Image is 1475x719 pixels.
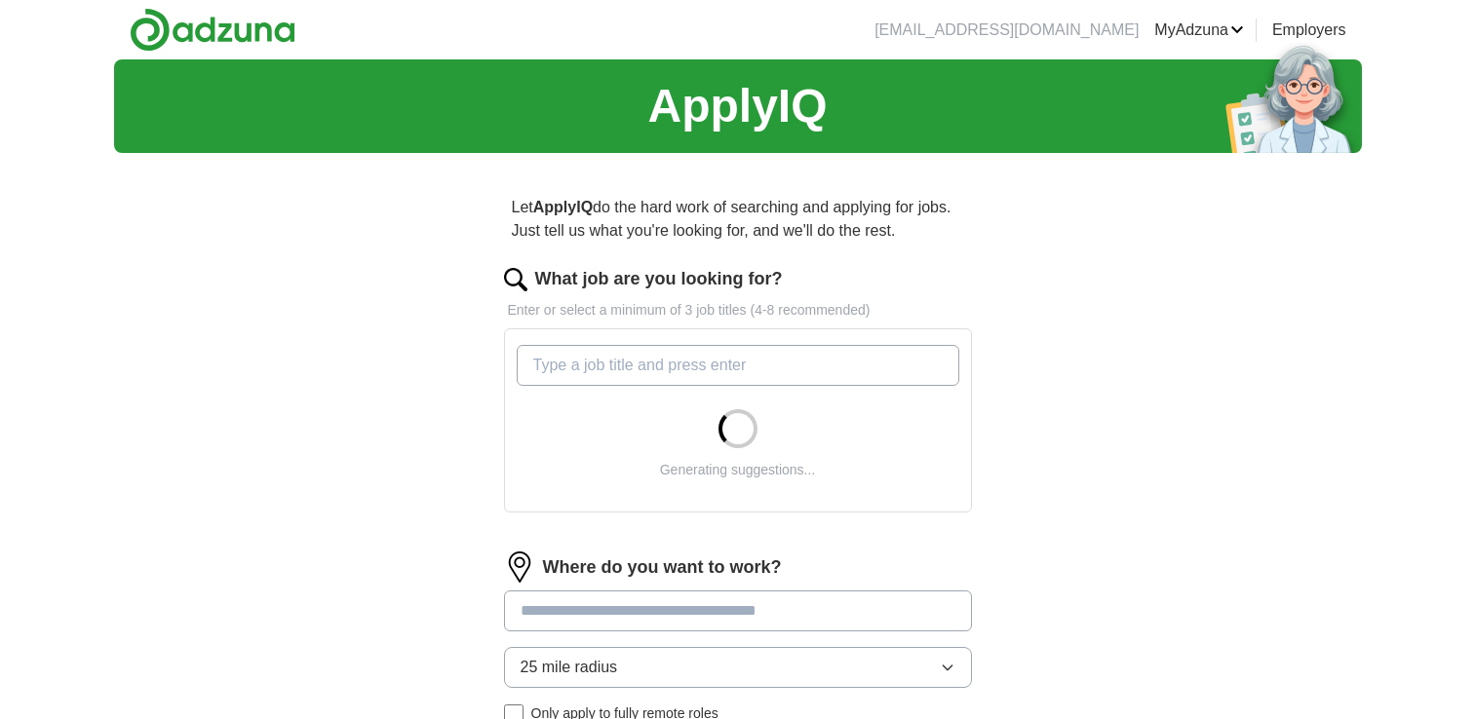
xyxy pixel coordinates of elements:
[504,268,527,291] img: search.png
[535,266,783,292] label: What job are you looking for?
[504,300,972,321] p: Enter or select a minimum of 3 job titles (4-8 recommended)
[1272,19,1346,42] a: Employers
[504,647,972,688] button: 25 mile radius
[521,656,618,679] span: 25 mile radius
[874,19,1139,42] li: [EMAIL_ADDRESS][DOMAIN_NAME]
[660,460,816,480] div: Generating suggestions...
[543,554,782,581] label: Where do you want to work?
[130,8,295,52] img: Adzuna logo
[1154,19,1244,42] a: MyAdzuna
[517,345,959,386] input: Type a job title and press enter
[504,188,972,250] p: Let do the hard work of searching and applying for jobs. Just tell us what you're looking for, an...
[504,551,535,583] img: location.png
[647,71,827,141] h1: ApplyIQ
[533,199,593,215] strong: ApplyIQ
